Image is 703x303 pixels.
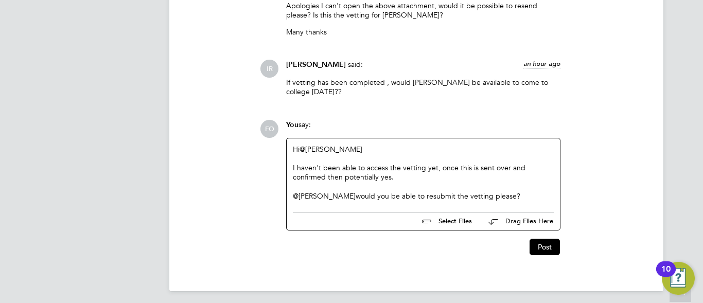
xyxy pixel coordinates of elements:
span: said: [348,60,363,69]
span: [PERSON_NAME] [286,60,346,69]
p: If vetting has been completed , would [PERSON_NAME] be available to come to college [DATE]?? [286,78,560,96]
p: Apologies I can't open the above attachment, would it be possible to resend please? Is this the v... [286,1,560,20]
a: @[PERSON_NAME] [293,191,356,201]
div: ​ would you be able to resubmit the vetting please? [293,191,554,201]
div: Hi ​ [293,145,554,201]
span: IR [260,60,278,78]
span: FO [260,120,278,138]
div: 10 [661,269,671,282]
div: say: [286,120,560,138]
button: Post [530,239,560,255]
span: You [286,120,298,129]
p: Many thanks [286,27,560,37]
a: @[PERSON_NAME] [300,145,362,154]
div: I haven't been able to access the vetting yet, once this is sent over and confirmed then potentia... [293,163,554,182]
button: Drag Files Here [480,211,554,233]
span: an hour ago [523,59,560,68]
button: Open Resource Center, 10 new notifications [662,262,695,295]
